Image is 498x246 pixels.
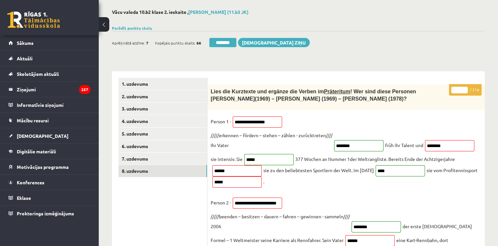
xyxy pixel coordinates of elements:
a: [PERSON_NAME] (11.b3 JK) [188,9,249,15]
i: 257 [79,85,91,94]
a: Aktuāli [9,51,91,66]
a: 8. uzdevums [118,165,207,177]
span: Motivācijas programma [17,164,69,170]
a: Eklase [9,190,91,205]
a: Rīgas 1. Tālmācības vidusskola [7,12,60,28]
p: /////erkennen – fördern – stehen – zählen - zurücktreten//// Ihr Vater [211,130,332,150]
a: 7. uzdevums [118,153,207,165]
p: Person 2 - [211,188,231,207]
span: Lies die Kurztexte und ergänze die Verben im ! Wer sind diese Personen [PERSON_NAME](1969) – [PER... [211,89,416,102]
body: Bagātinātā teksta redaktors, wiswyg-editor-47433763538180-1760551753-764 [7,7,263,14]
a: Sākums [9,35,91,50]
span: [DEMOGRAPHIC_DATA] [17,133,68,139]
a: Informatīvie ziņojumi [9,97,91,112]
a: 6. uzdevums [118,140,207,152]
span: Digitālie materiāli [17,148,56,154]
a: Motivācijas programma [9,159,91,174]
span: Aprēķinātā atzīme: [112,38,145,48]
p: /////beenden – besitzen – dauern – fahren – gewinnen - sammeln//// 2006 [211,211,350,231]
a: Konferences [9,175,91,190]
a: Ziņojumi257 [9,82,91,97]
a: 5. uzdevums [118,128,207,140]
a: Skolotājiem aktuāli [9,66,91,81]
span: 66 [197,38,201,48]
a: 1. uzdevums [118,78,207,90]
a: Parādīt punktu skalu [112,25,152,31]
span: 7 [146,38,148,48]
span: Eklase [17,195,31,201]
legend: Informatīvie ziņojumi [17,97,91,112]
p: / 21p [449,84,482,96]
p: Person 1 - [211,116,231,126]
span: Sākums [17,40,34,46]
a: [DEMOGRAPHIC_DATA] ziņu [238,38,310,47]
legend: Ziņojumi [17,82,91,97]
a: Digitālie materiāli [9,144,91,159]
a: [DEMOGRAPHIC_DATA] [9,128,91,143]
span: Aktuāli [17,55,33,61]
h2: Vācu valoda 10.b2 klase 2. ieskaite , [112,9,485,15]
a: 3. uzdevums [118,103,207,115]
span: Kopējais punktu skaits: [155,38,196,48]
a: 2. uzdevums [118,90,207,103]
u: Präteritum [324,89,350,94]
span: Mācību resursi [17,117,49,123]
a: 4. uzdevums [118,115,207,127]
span: Proktoringa izmēģinājums [17,210,74,216]
span: Konferences [17,179,44,185]
a: Mācību resursi [9,113,91,128]
span: Skolotājiem aktuāli [17,71,59,77]
a: Proktoringa izmēģinājums [9,206,91,221]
